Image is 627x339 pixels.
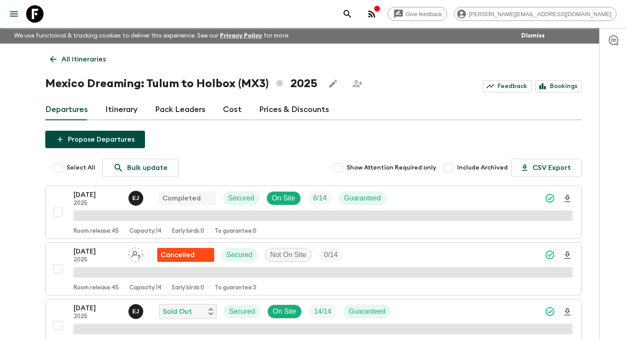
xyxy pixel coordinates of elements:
p: [DATE] [74,190,121,200]
div: Flash Pack cancellation [157,248,214,262]
div: Secured [224,305,260,319]
a: Pack Leaders [155,99,206,120]
p: Room release: 45 [74,285,119,292]
div: Trip Fill [309,305,337,319]
p: Cancelled [161,250,195,260]
span: Give feedback [401,11,447,17]
p: 14 / 14 [314,306,331,317]
button: EJ [128,304,145,319]
p: Secured [229,306,255,317]
button: Propose Departures [45,131,145,148]
a: Give feedback [388,7,447,21]
a: Departures [45,99,88,120]
div: On Site [266,191,301,205]
p: Guaranteed [344,193,381,203]
p: Secured [226,250,253,260]
a: Bookings [535,80,582,92]
div: Trip Fill [308,191,332,205]
svg: Synced Successfully [545,193,555,203]
p: [DATE] [74,303,121,313]
p: Bulk update [127,163,168,173]
a: Privacy Policy [220,33,262,39]
span: Share this itinerary [349,75,366,92]
div: Secured [223,191,260,205]
button: [DATE]2025Assign pack leaderFlash Pack cancellationSecuredNot On SiteTrip FillRoom release:45Capa... [45,242,582,295]
p: Guaranteed [349,306,386,317]
p: On Site [272,193,295,203]
div: On Site [267,305,302,319]
h1: Mexico Dreaming: Tulum to Holbox (MX3) 2025 [45,75,317,92]
svg: Download Onboarding [562,250,573,261]
p: To guarantee: 3 [215,285,256,292]
p: E J [132,308,139,315]
p: Secured [228,193,254,203]
p: On Site [273,306,296,317]
span: Select All [67,163,95,172]
p: [DATE] [74,246,121,257]
p: All itineraries [61,54,106,64]
svg: Download Onboarding [562,307,573,317]
span: [PERSON_NAME][EMAIL_ADDRESS][DOMAIN_NAME] [464,11,616,17]
p: 2025 [74,257,121,264]
svg: Synced Successfully [545,306,555,317]
button: search adventures [339,5,356,23]
svg: Synced Successfully [545,250,555,260]
div: [PERSON_NAME][EMAIL_ADDRESS][DOMAIN_NAME] [454,7,617,21]
p: 2025 [74,200,121,207]
svg: Download Onboarding [562,193,573,204]
a: Cost [223,99,242,120]
span: Show Attention Required only [347,163,436,172]
p: 8 / 14 [313,193,327,203]
p: 2025 [74,313,121,320]
p: Completed [162,193,201,203]
span: Erhard Jr Vande Wyngaert de la Torre [128,193,145,200]
p: Sold Out [163,306,192,317]
button: [DATE]2025Erhard Jr Vande Wyngaert de la TorreCompletedSecuredOn SiteTrip FillGuaranteedRoom rele... [45,186,582,239]
p: We use functional & tracking cookies to deliver this experience. See our for more. [10,28,293,44]
p: Room release: 45 [74,228,119,235]
a: All itineraries [45,51,111,68]
a: Itinerary [105,99,138,120]
span: Erhard Jr Vande Wyngaert de la Torre [128,307,145,314]
a: Bulk update [102,159,179,177]
p: Not On Site [270,250,307,260]
div: Trip Fill [319,248,343,262]
button: CSV Export [511,159,582,177]
button: Edit this itinerary [324,75,342,92]
p: Capacity: 14 [129,228,162,235]
span: Assign pack leader [128,250,143,257]
p: Early birds: 0 [172,228,204,235]
a: Feedback [483,80,532,92]
button: Dismiss [519,30,547,42]
a: Prices & Discounts [259,99,329,120]
span: Include Archived [457,163,508,172]
div: Secured [221,248,258,262]
p: 0 / 14 [324,250,337,260]
p: To guarantee: 0 [215,228,256,235]
p: Early birds: 0 [172,285,204,292]
div: Not On Site [265,248,312,262]
button: menu [5,5,23,23]
p: Capacity: 14 [129,285,162,292]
